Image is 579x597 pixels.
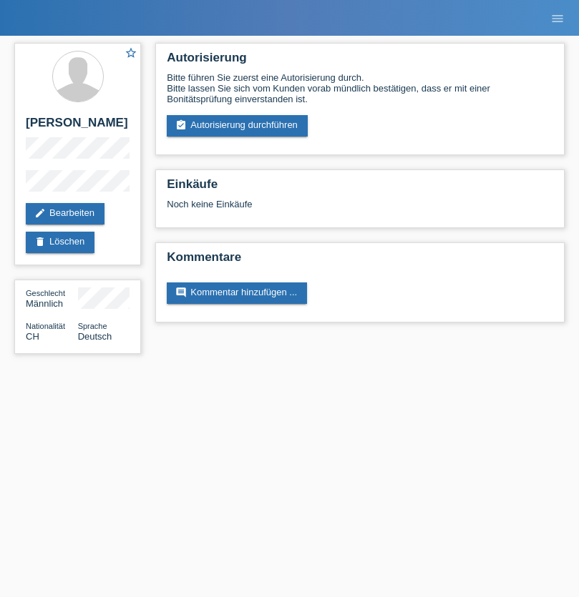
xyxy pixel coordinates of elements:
[78,322,107,330] span: Sprache
[167,282,307,304] a: commentKommentar hinzufügen ...
[550,11,565,26] i: menu
[26,287,78,309] div: Männlich
[125,46,137,59] i: star_border
[167,115,308,137] a: assignment_turned_inAutorisierung durchführen
[167,51,553,72] h2: Autorisierung
[34,236,46,247] i: delete
[34,207,46,219] i: edit
[175,119,187,131] i: assignment_turned_in
[78,331,112,342] span: Deutsch
[167,250,553,272] h2: Kommentare
[26,116,130,137] h2: [PERSON_NAME]
[167,199,553,220] div: Noch keine Einkäufe
[26,232,94,253] a: deleteLöschen
[26,203,104,225] a: editBearbeiten
[26,322,65,330] span: Nationalität
[125,46,137,61] a: star_border
[26,289,65,297] span: Geschlecht
[167,177,553,199] h2: Einkäufe
[167,72,553,104] div: Bitte führen Sie zuerst eine Autorisierung durch. Bitte lassen Sie sich vom Kunden vorab mündlich...
[543,14,572,22] a: menu
[175,287,187,298] i: comment
[26,331,39,342] span: Schweiz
